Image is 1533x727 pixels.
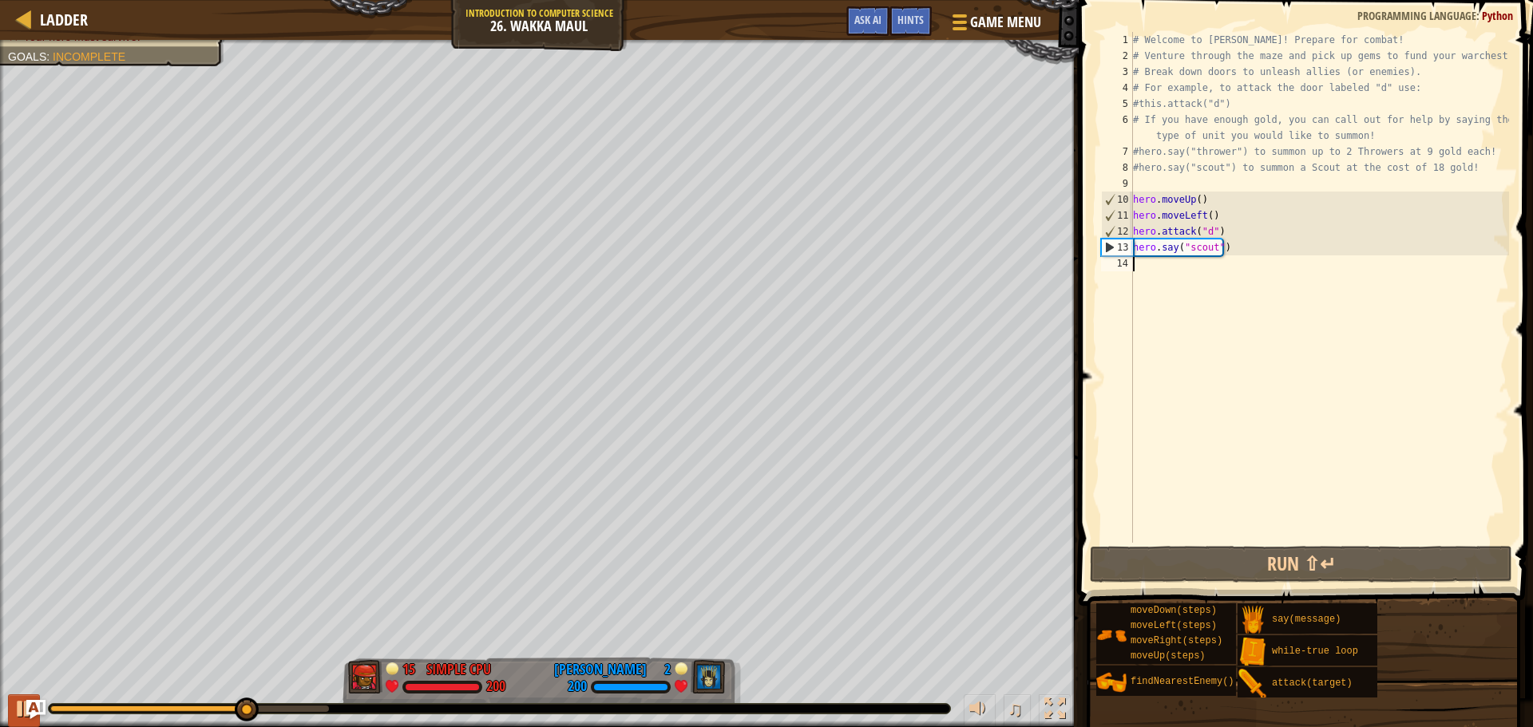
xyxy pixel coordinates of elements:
span: Programming language [1357,8,1476,23]
span: moveDown(steps) [1131,605,1217,616]
span: Python [1482,8,1513,23]
button: Adjust volume [964,694,996,727]
div: 8 [1101,160,1133,176]
div: 6 [1101,112,1133,144]
button: Ask AI [846,6,889,36]
span: moveUp(steps) [1131,650,1206,662]
div: 200 [486,680,505,694]
div: 1 [1101,32,1133,48]
div: 200 [568,680,587,694]
div: 2 [655,659,671,674]
span: Hints [897,12,924,27]
a: Ladder [32,9,88,30]
div: 15 [402,659,418,674]
img: portrait.png [1238,637,1268,667]
span: Goals [8,50,46,63]
img: thang_avatar_frame.png [691,660,726,693]
span: attack(target) [1272,678,1353,689]
img: portrait.png [1238,669,1268,699]
div: 12 [1102,223,1133,239]
span: : [1476,8,1482,23]
button: Toggle fullscreen [1039,694,1071,727]
div: 5 [1101,96,1133,112]
span: Ask AI [854,12,881,27]
img: portrait.png [1238,605,1268,635]
button: Ctrl + P: Play [8,694,40,727]
div: 11 [1102,207,1133,223]
span: : [46,50,53,63]
div: 9 [1101,176,1133,192]
span: say(message) [1272,614,1341,625]
button: ♫ [1004,694,1031,727]
div: Simple CPU [426,659,491,680]
span: Incomplete [53,50,125,63]
img: portrait.png [1096,620,1127,650]
span: ♫ [1007,697,1023,721]
div: [PERSON_NAME] [554,659,647,680]
span: Ladder [40,9,88,30]
div: 4 [1101,80,1133,96]
button: Ask AI [26,700,46,719]
button: Run ⇧↵ [1090,546,1512,583]
span: findNearestEnemy() [1131,676,1234,687]
div: 14 [1101,255,1133,271]
button: Game Menu [940,6,1051,44]
span: while-true loop [1272,646,1358,657]
div: 3 [1101,64,1133,80]
div: 10 [1102,192,1133,207]
span: moveLeft(steps) [1131,620,1217,631]
img: thang_avatar_frame.png [348,660,383,693]
img: portrait.png [1096,667,1127,697]
div: 13 [1102,239,1133,255]
div: 2 [1101,48,1133,64]
span: moveRight(steps) [1131,635,1222,646]
div: 7 [1101,144,1133,160]
span: Game Menu [970,12,1041,33]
